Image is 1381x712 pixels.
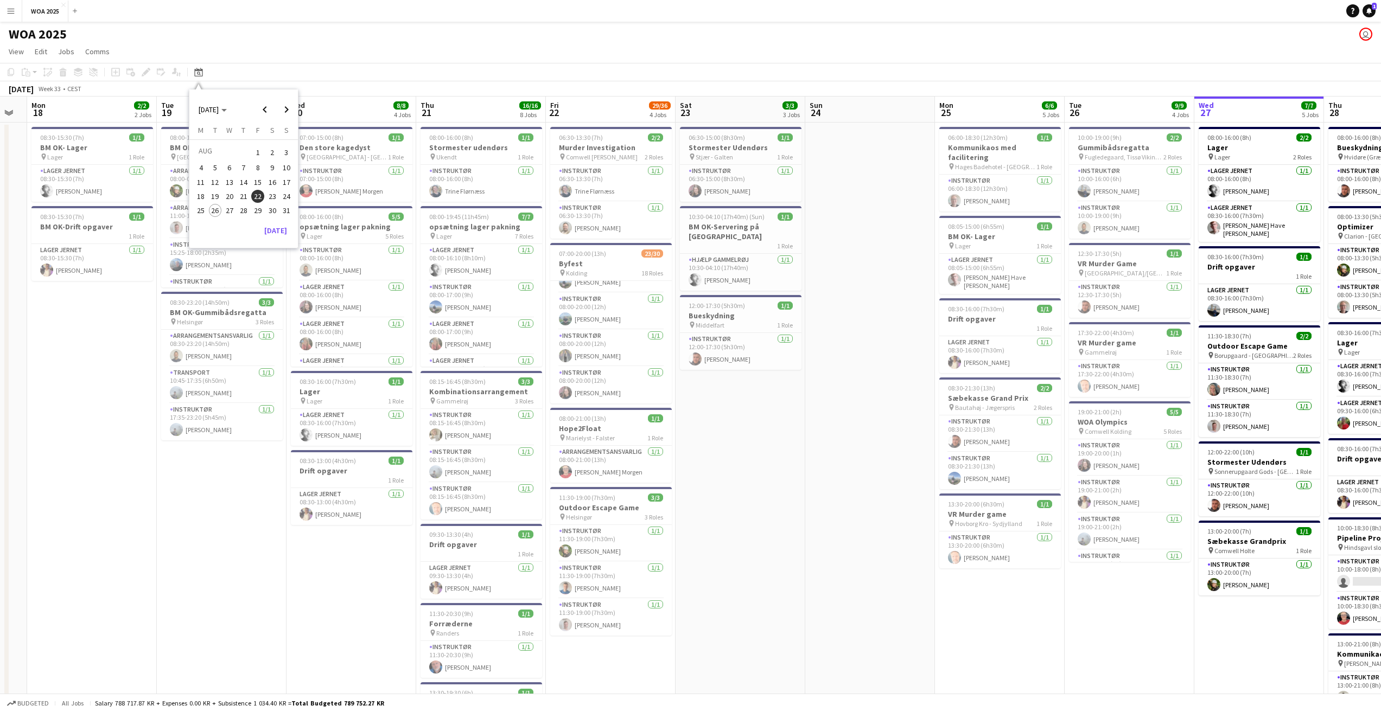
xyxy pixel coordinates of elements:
h3: Drift opgaver [939,314,1061,324]
span: 06:30-15:00 (8h30m) [689,133,745,142]
div: 12:00-17:30 (5h30m)1/1Bueskydning Middelfart1 RoleInstruktør1/112:00-17:30 (5h30m)[PERSON_NAME] [680,295,801,370]
span: Kolding [566,269,587,277]
a: Comms [81,44,114,59]
span: S [270,125,275,135]
span: 1 Role [518,153,533,161]
button: 11-08-2025 [194,175,208,189]
div: 17:30-22:00 (4h30m)1/1VR Murder game Gammelrøj1 RoleInstruktør1/117:30-22:00 (4h30m)[PERSON_NAME] [1069,322,1191,397]
span: Helsingør [177,318,203,326]
span: 5/5 [389,213,404,221]
app-card-role: Instruktør1/107:00-15:00 (8h)[PERSON_NAME] Morgen [291,165,412,202]
app-card-role: Lager Jernet1/108:30-15:30 (7h)[PERSON_NAME] [31,165,153,202]
span: 12 [209,176,222,189]
span: [DATE] [199,105,219,114]
a: View [4,44,28,59]
span: 10 [280,162,293,175]
app-card-role: Instruktør1/106:00-18:30 (12h30m)[PERSON_NAME] [939,175,1061,211]
span: 21 [237,190,250,203]
app-card-role: Hjælp Gammelrøj1/110:30-04:10 (17h40m)[PERSON_NAME] [680,254,801,291]
span: 1/1 [1167,249,1182,258]
span: View [9,47,24,56]
button: 26-08-2025 [208,203,222,217]
span: 1 Role [1296,272,1312,280]
span: Stjær - Galten [696,153,733,161]
button: 16-08-2025 [265,175,279,189]
app-card-role: Instruktør1/108:00-20:00 (12h)[PERSON_NAME] [550,293,672,330]
app-job-card: 07:00-20:00 (13h)23/30Byfest Kolding18 Roles[PERSON_NAME]Instruktør1/108:00-20:00 (12h)[PERSON_NA... [550,243,672,403]
span: 23 [266,190,279,203]
span: 4 [194,162,207,175]
span: 3 [280,145,293,160]
h3: opsætning lager pakning [421,222,542,232]
button: 22-08-2025 [251,189,265,203]
span: 26 [209,204,222,217]
button: 01-08-2025 [251,144,265,161]
span: 10:00-19:00 (9h) [1078,133,1122,142]
h3: Outdoor Escape Game [1199,341,1320,351]
app-card-role: Lager Jernet1/108:00-16:00 (8h) [291,355,412,392]
button: Next month [276,99,297,120]
span: 08:00-19:45 (11h45m) [429,213,489,221]
span: Comms [85,47,110,56]
h3: Gummibådsregatta [1069,143,1191,152]
span: Ukendt [436,153,457,161]
span: 1/1 [129,213,144,221]
span: 1/1 [389,133,404,142]
app-job-card: 08:00-16:00 (8h)1/1Stormester udendørs Ukendt1 RoleInstruktør1/108:00-16:00 (8h)Trine Flørnæss [421,127,542,202]
app-job-card: 08:30-21:30 (13h)2/2Sæbekasse Grand Prix Bautahøj - Jægerspris2 RolesInstruktør1/108:30-21:30 (13... [939,377,1061,489]
span: 08:00-16:00 (8h) [429,133,473,142]
app-card-role: Instruktør1/111:30-18:30 (7h)[PERSON_NAME] [1199,400,1320,437]
span: Comwell [PERSON_NAME] [566,153,638,161]
span: [GEOGRAPHIC_DATA] [177,153,237,161]
span: 2 Roles [1034,403,1052,412]
span: 2/2 [648,133,663,142]
span: 12:00-17:30 (5h30m) [689,302,745,310]
span: 08:05-15:00 (6h55m) [948,222,1004,230]
button: Previous month [254,99,276,120]
app-card-role: Lager Jernet1/108:05-15:00 (6h55m)[PERSON_NAME] Have [PERSON_NAME] [939,254,1061,294]
span: W [226,125,232,135]
span: 10:30-04:10 (17h40m) (Sun) [689,213,765,221]
span: 06:30-13:30 (7h) [559,133,603,142]
app-card-role: Arrangementsansvarlig1/108:30-23:20 (14h50m)[PERSON_NAME] [161,330,283,367]
span: 1/1 [1037,133,1052,142]
h3: VR Murder Game [1069,259,1191,268]
div: 10:00-19:00 (9h)2/2Gummibådsregatta Fugledegaard, Tissø Vikingecenter2 RolesInstruktør1/110:00-16... [1069,127,1191,239]
span: T [213,125,217,135]
app-job-card: 07:00-15:00 (8h)1/1Den store kagedyst [GEOGRAPHIC_DATA] - [GEOGRAPHIC_DATA]1 RoleInstruktør1/107:... [291,127,412,202]
button: 15-08-2025 [251,175,265,189]
span: 08:30-15:30 (7h) [40,133,84,142]
span: Bautahøj - Jægerspris [955,403,1015,412]
span: 1 Role [129,232,144,240]
app-card-role: Lager Jernet1/108:00-17:00 (9h)[PERSON_NAME] [421,318,542,355]
app-card-role: Instruktør1/108:00-20:00 (12h)[PERSON_NAME] [550,330,672,367]
span: 1 Role [1036,324,1052,332]
div: 08:30-15:30 (7h)1/1BM OK-Drift opgaver1 RoleLager Jernet1/108:30-15:30 (7h)[PERSON_NAME] [31,206,153,281]
app-job-card: 06:30-13:30 (7h)2/2Murder Investigation Comwell [PERSON_NAME]2 RolesInstruktør1/106:30-13:30 (7h)... [550,127,672,239]
span: 28 [237,204,250,217]
app-card-role: Instruktør1/115:25-18:00 (2h35m) [161,275,283,312]
app-card-role: Instruktør1/108:00-17:00 (9h)[PERSON_NAME] [421,281,542,318]
app-card-role: Instruktør1/108:00-20:00 (12h)[PERSON_NAME] [550,367,672,403]
button: 04-08-2025 [194,161,208,175]
span: 31 [280,204,293,217]
span: 1/1 [778,302,793,310]
span: 12:30-17:30 (5h) [1078,249,1122,258]
div: 08:00-16:00 (8h)5/5opsætning lager pakning Lager5 RolesInstruktør1/108:00-16:00 (8h)[PERSON_NAME]... [291,206,412,367]
span: 16 [266,176,279,189]
button: 07-08-2025 [237,161,251,175]
app-job-card: 08:15-16:45 (8h30m)3/3Kombinationsarrangement Gammelrøj3 RolesInstruktør1/108:15-16:45 (8h30m)[PE... [421,371,542,519]
button: 13-08-2025 [222,175,237,189]
td: AUG [194,144,251,161]
span: 2 [266,145,279,160]
span: M [198,125,203,135]
h3: Lager [291,387,412,396]
button: 03-08-2025 [279,144,294,161]
span: Hages Badehotel - [GEOGRAPHIC_DATA] [955,163,1036,171]
a: 1 [1363,4,1376,17]
button: 23-08-2025 [265,189,279,203]
span: 08:30-16:00 (7h30m) [300,377,356,386]
span: 17 [280,176,293,189]
span: 13 [223,176,236,189]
